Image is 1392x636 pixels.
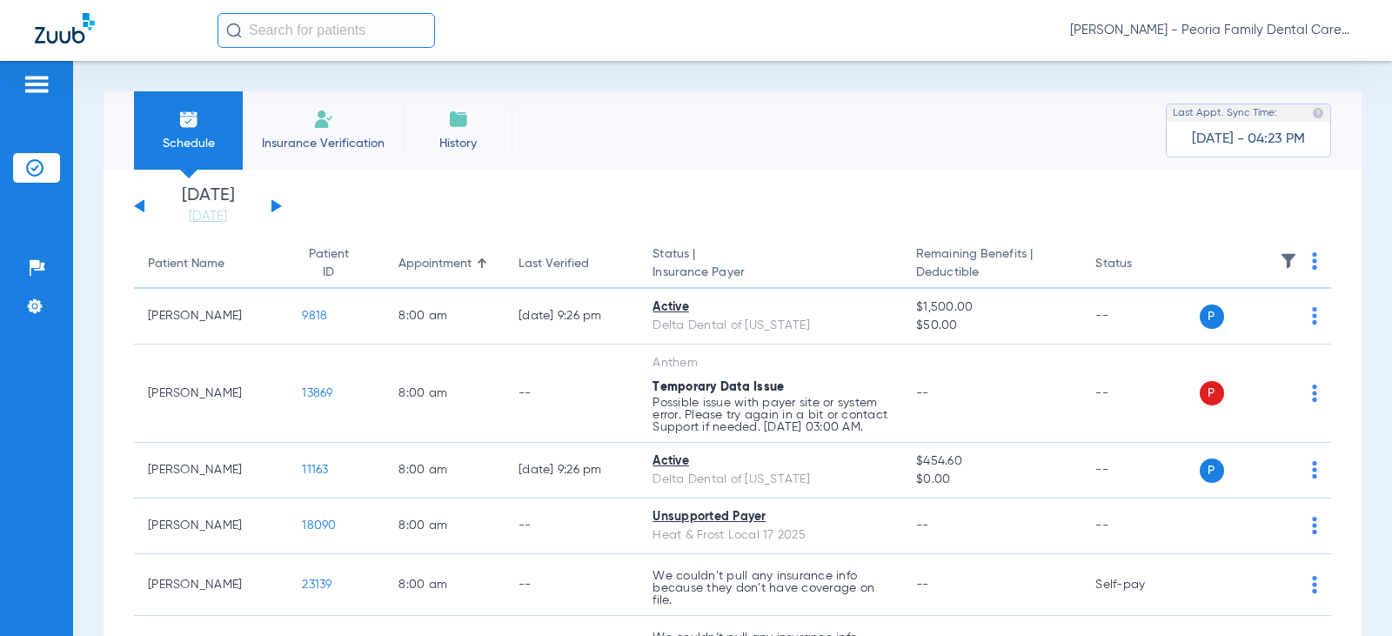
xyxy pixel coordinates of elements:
[226,23,242,38] img: Search Icon
[916,264,1067,282] span: Deductible
[385,499,505,554] td: 8:00 AM
[1081,240,1199,289] th: Status
[916,519,929,532] span: --
[902,240,1081,289] th: Remaining Benefits |
[385,554,505,616] td: 8:00 AM
[916,387,929,399] span: --
[35,13,95,44] img: Zuub Logo
[652,298,888,317] div: Active
[505,554,639,616] td: --
[916,471,1067,489] span: $0.00
[1081,554,1199,616] td: Self-pay
[217,13,435,48] input: Search for patients
[398,255,472,273] div: Appointment
[302,579,331,591] span: 23139
[1200,381,1224,405] span: P
[1312,385,1317,402] img: group-dot-blue.svg
[505,443,639,499] td: [DATE] 9:26 PM
[385,345,505,443] td: 8:00 AM
[652,264,888,282] span: Insurance Payer
[652,508,888,526] div: Unsupported Payer
[652,570,888,606] p: We couldn’t pull any insurance info because they don’t have coverage on file.
[148,255,274,273] div: Patient Name
[156,208,260,225] a: [DATE]
[134,345,288,443] td: [PERSON_NAME]
[313,109,334,130] img: Manual Insurance Verification
[505,289,639,345] td: [DATE] 9:26 PM
[1312,107,1324,119] img: last sync help info
[134,443,288,499] td: [PERSON_NAME]
[1200,459,1224,483] span: P
[1200,305,1224,329] span: P
[1192,131,1305,148] span: [DATE] - 04:23 PM
[1081,443,1199,499] td: --
[1312,461,1317,479] img: group-dot-blue.svg
[639,240,902,289] th: Status |
[23,74,50,95] img: hamburger-icon
[178,109,199,130] img: Schedule
[1280,252,1297,270] img: filter.svg
[916,298,1067,317] span: $1,500.00
[652,526,888,545] div: Heat & Frost Local 17 2025
[134,554,288,616] td: [PERSON_NAME]
[302,245,355,282] div: Patient ID
[385,289,505,345] td: 8:00 AM
[1081,289,1199,345] td: --
[519,255,625,273] div: Last Verified
[302,387,332,399] span: 13869
[148,255,224,273] div: Patient Name
[652,452,888,471] div: Active
[398,255,491,273] div: Appointment
[156,187,260,225] li: [DATE]
[652,317,888,335] div: Delta Dental of [US_STATE]
[1070,22,1357,39] span: [PERSON_NAME] - Peoria Family Dental Care
[385,443,505,499] td: 8:00 AM
[652,381,784,393] span: Temporary Data Issue
[448,109,469,130] img: History
[1081,345,1199,443] td: --
[505,499,639,554] td: --
[652,354,888,372] div: Anthem
[916,317,1067,335] span: $50.00
[256,135,391,152] span: Insurance Verification
[1312,252,1317,270] img: group-dot-blue.svg
[1312,576,1317,593] img: group-dot-blue.svg
[1312,307,1317,325] img: group-dot-blue.svg
[134,289,288,345] td: [PERSON_NAME]
[134,499,288,554] td: [PERSON_NAME]
[916,579,929,591] span: --
[519,255,589,273] div: Last Verified
[147,135,230,152] span: Schedule
[1081,499,1199,554] td: --
[916,452,1067,471] span: $454.60
[1312,517,1317,534] img: group-dot-blue.svg
[417,135,499,152] span: History
[505,345,639,443] td: --
[652,397,888,433] p: Possible issue with payer site or system error. Please try again in a bit or contact Support if n...
[302,519,336,532] span: 18090
[302,245,371,282] div: Patient ID
[652,471,888,489] div: Delta Dental of [US_STATE]
[302,310,327,322] span: 9818
[302,464,328,476] span: 11163
[1173,104,1277,122] span: Last Appt. Sync Time:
